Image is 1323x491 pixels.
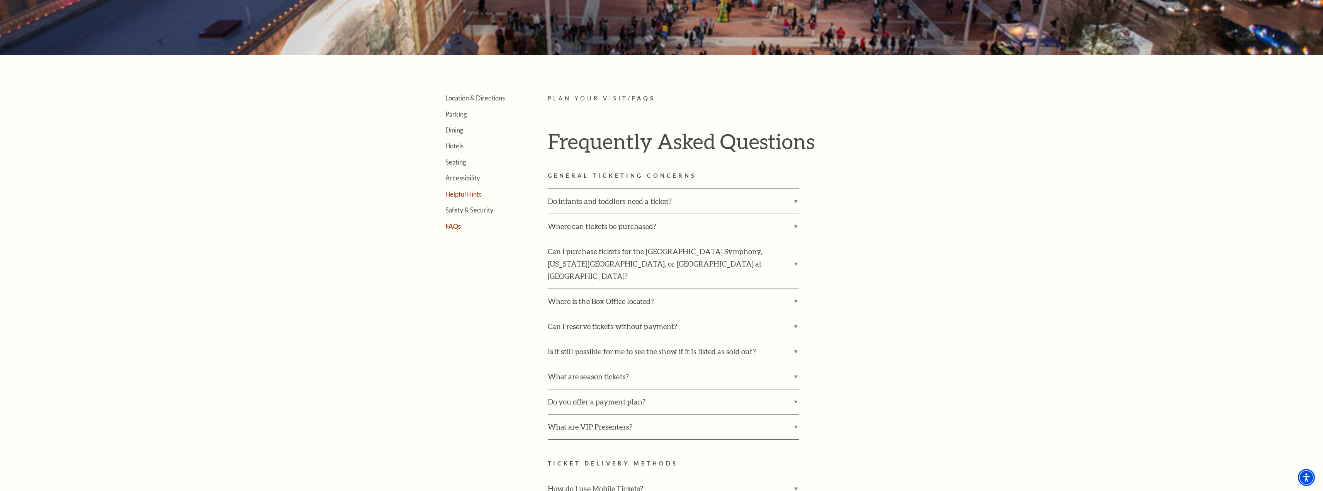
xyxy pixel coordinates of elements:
a: Helpful Hints [445,190,482,198]
label: Is it still possible for me to see the show if it is listed as sold out? [548,339,799,364]
label: What are VIP Presenters? [548,415,799,439]
h2: GENERAL TICKETING CONCERNS [548,171,901,181]
label: Do infants and toddlers need a ticket? [548,189,799,214]
label: Can I reserve tickets without payment? [548,314,799,339]
label: Where is the Box Office located? [548,289,799,314]
a: Dining [445,126,463,134]
a: FAQs [445,223,461,230]
div: Accessibility Menu [1298,469,1315,486]
a: Safety & Security [445,206,493,214]
span: Plan Your Visit [548,95,628,102]
span: FAQs [632,95,656,102]
label: Do you offer a payment plan? [548,389,799,414]
label: What are season tickets? [548,364,799,389]
label: Where can tickets be purchased? [548,214,799,239]
a: Hotels [445,142,464,150]
a: Seating [445,158,466,166]
h1: Frequently Asked Questions [548,129,901,160]
h2: TICKET DELIVERY METHODS [548,459,901,469]
label: Can I purchase tickets for the [GEOGRAPHIC_DATA] Symphony, [US_STATE][GEOGRAPHIC_DATA], or [GEOGR... [548,239,799,289]
a: Accessibility [445,174,480,182]
a: Parking [445,110,467,118]
p: / [548,94,901,104]
a: Location & Directions [445,94,505,102]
